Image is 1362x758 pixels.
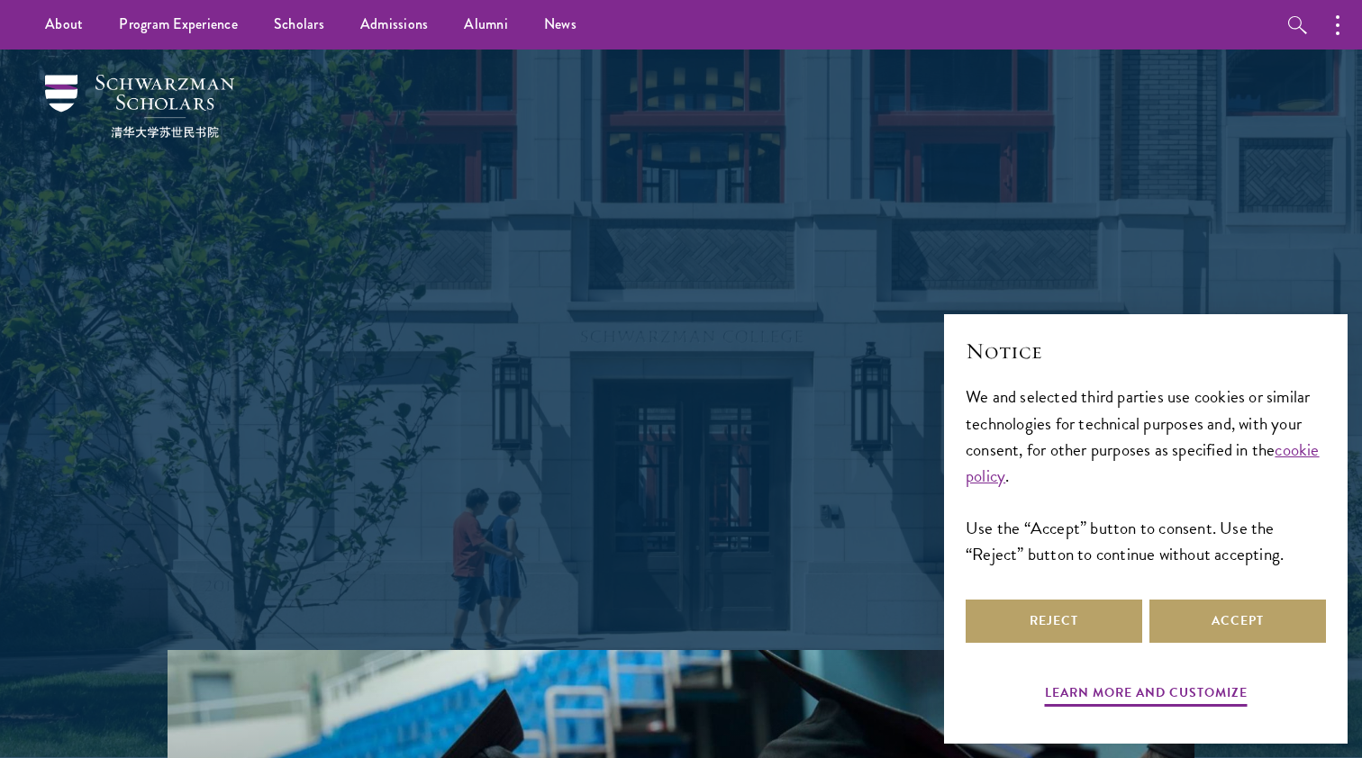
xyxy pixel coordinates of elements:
[966,336,1326,366] h2: Notice
[1149,600,1326,643] button: Accept
[966,437,1320,489] a: cookie policy
[1045,681,1248,709] button: Learn more and customize
[966,384,1326,566] div: We and selected third parties use cookies or similar technologies for technical purposes and, wit...
[45,75,234,138] img: Schwarzman Scholars
[966,600,1142,643] button: Reject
